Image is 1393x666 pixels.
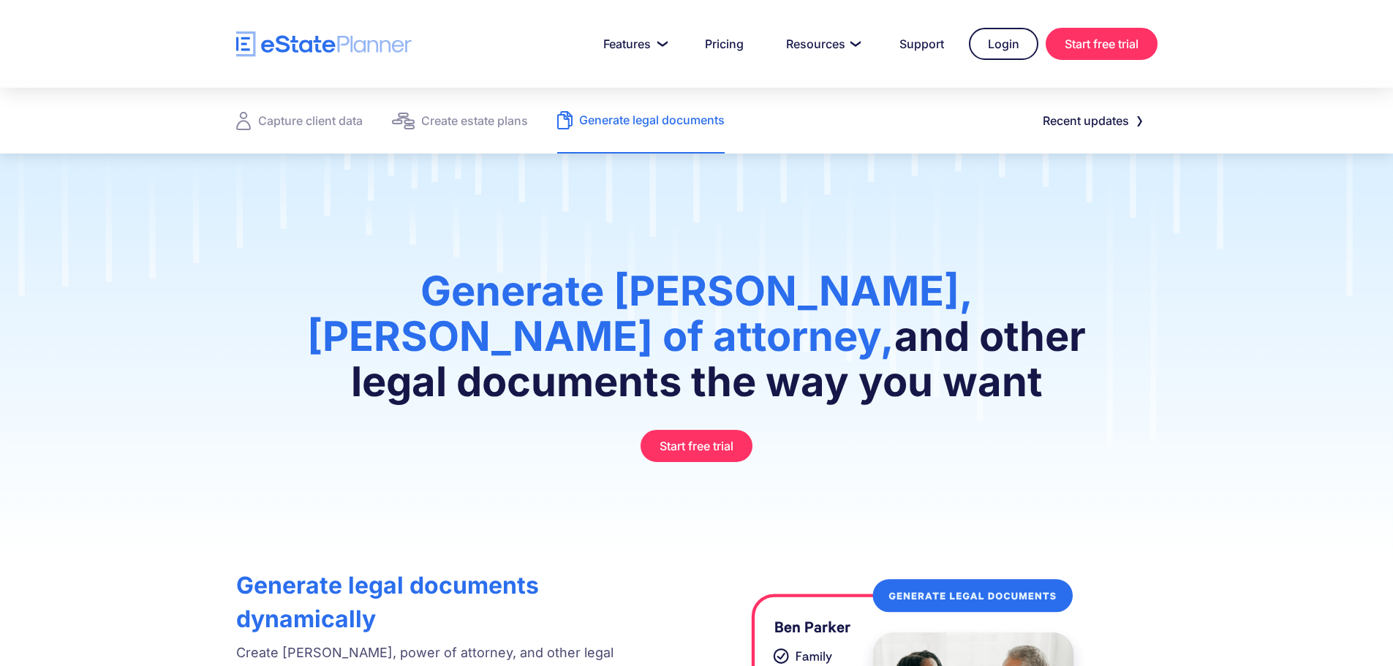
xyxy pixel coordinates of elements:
[258,110,363,131] div: Capture client data
[1025,106,1158,135] a: Recent updates
[1046,28,1158,60] a: Start free trial
[586,29,680,58] a: Features
[236,571,539,633] strong: Generate legal documents dynamically
[769,29,875,58] a: Resources
[307,266,973,361] span: Generate [PERSON_NAME], [PERSON_NAME] of attorney,
[969,28,1038,60] a: Login
[301,268,1092,419] h1: and other legal documents the way you want
[882,29,962,58] a: Support
[421,110,528,131] div: Create estate plans
[641,430,752,462] a: Start free trial
[236,88,363,154] a: Capture client data
[392,88,528,154] a: Create estate plans
[687,29,761,58] a: Pricing
[579,110,725,130] div: Generate legal documents
[1043,110,1129,131] div: Recent updates
[557,88,725,154] a: Generate legal documents
[236,31,412,57] a: home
